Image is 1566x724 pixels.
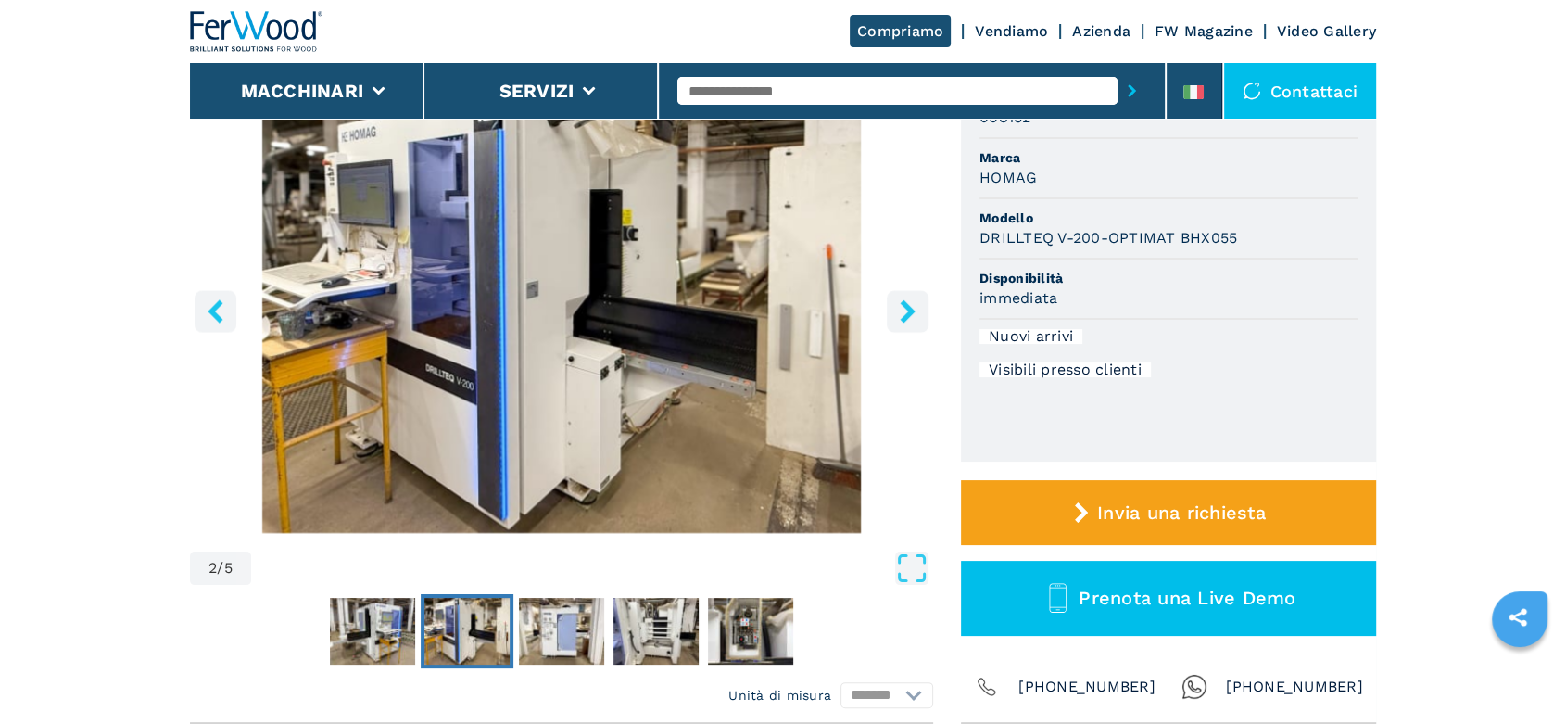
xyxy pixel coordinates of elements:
button: Go to Slide 2 [421,594,513,668]
img: c4d5a528aabcef2938cbd23bc6718b6c [330,598,415,665]
span: 2 [208,561,217,576]
div: Go to Slide 2 [190,83,933,533]
button: Open Fullscreen [256,552,928,585]
img: Contattaci [1243,82,1261,100]
button: left-button [195,290,236,332]
h3: DRILLTEQ V-200-OPTIMAT BHX055 [979,227,1237,248]
h3: immediata [979,287,1057,309]
img: 3955ccb7323ccb5ce09df1fce5b9884c [708,598,793,665]
span: Marca [979,148,1358,167]
a: sharethis [1495,594,1541,641]
a: FW Magazine [1155,22,1253,40]
span: Prenota una Live Demo [1079,587,1295,609]
a: Video Gallery [1277,22,1376,40]
img: cb86916fb5694a8db29998c3b17d7143 [613,598,699,665]
button: Prenota una Live Demo [961,561,1376,636]
iframe: Chat [1487,641,1552,710]
button: submit-button [1118,70,1146,112]
button: Invia una richiesta [961,480,1376,545]
button: right-button [887,290,928,332]
a: Azienda [1072,22,1130,40]
div: Nuovi arrivi [979,329,1082,344]
button: Go to Slide 5 [704,594,797,668]
a: Compriamo [850,15,951,47]
span: [PHONE_NUMBER] [1018,674,1156,700]
div: Contattaci [1224,63,1377,119]
div: Visibili presso clienti [979,362,1151,377]
h3: HOMAG [979,167,1037,188]
nav: Thumbnail Navigation [190,594,933,668]
img: Centro Di Lavoro Verticale HOMAG DRILLTEQ V-200-OPTIMAT BHX055 [190,83,933,533]
button: Go to Slide 1 [326,594,419,668]
span: / [217,561,223,576]
a: Vendiamo [975,22,1048,40]
span: Invia una richiesta [1097,502,1266,524]
button: Go to Slide 4 [610,594,702,668]
span: 5 [224,561,233,576]
button: Go to Slide 3 [515,594,608,668]
em: Unità di misura [728,686,831,705]
img: Ferwood [190,11,323,52]
img: 9d766c677688ddec23789c60c6602b4d [424,598,510,665]
button: Macchinari [241,80,364,102]
span: Modello [979,209,1358,227]
button: Servizi [499,80,574,102]
span: Disponibilità [979,269,1358,287]
img: ca5ced165a090e437b8a42a21edc2b8e [519,598,604,665]
img: Whatsapp [1181,674,1207,700]
span: [PHONE_NUMBER] [1226,674,1363,700]
img: Phone [974,674,1000,700]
